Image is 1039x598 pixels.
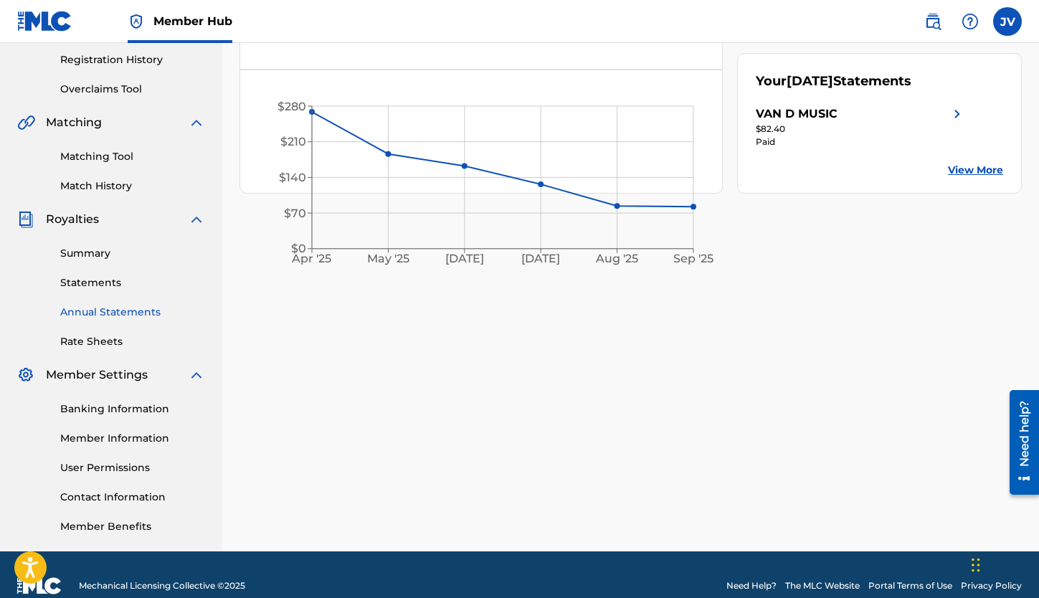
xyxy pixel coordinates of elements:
[787,73,833,89] span: [DATE]
[292,252,332,265] tspan: Apr '25
[188,114,205,131] img: expand
[756,136,966,148] div: Paid
[279,171,306,184] tspan: $140
[726,579,777,592] a: Need Help?
[79,579,245,592] span: Mechanical Licensing Collective © 2025
[60,82,205,97] a: Overclaims Tool
[60,52,205,67] a: Registration History
[46,114,102,131] span: Matching
[128,13,145,30] img: Top Rightsholder
[756,105,966,148] a: VAN D MUSICright chevron icon$82.40Paid
[868,579,952,592] a: Portal Terms of Use
[188,211,205,228] img: expand
[756,105,838,123] div: VAN D MUSIC
[17,114,35,131] img: Matching
[280,135,306,148] tspan: $210
[60,402,205,417] a: Banking Information
[972,544,980,587] div: Drag
[60,431,205,446] a: Member Information
[60,179,205,194] a: Match History
[60,275,205,290] a: Statements
[993,7,1022,36] div: User Menu
[60,460,205,475] a: User Permissions
[949,105,966,123] img: right chevron icon
[673,252,713,265] tspan: Sep '25
[756,123,966,136] div: $82.40
[60,246,205,261] a: Summary
[60,490,205,505] a: Contact Information
[60,519,205,534] a: Member Benefits
[961,579,1022,592] a: Privacy Policy
[445,252,484,265] tspan: [DATE]
[756,72,911,91] div: Your Statements
[919,7,947,36] a: Public Search
[595,252,638,265] tspan: Aug '25
[924,13,941,30] img: search
[785,579,860,592] a: The MLC Website
[46,366,148,384] span: Member Settings
[948,163,1003,178] a: View More
[188,366,205,384] img: expand
[153,13,232,29] span: Member Hub
[999,384,1039,502] iframe: Resource Center
[967,529,1039,598] iframe: Chat Widget
[60,149,205,164] a: Matching Tool
[291,242,306,255] tspan: $0
[60,305,205,320] a: Annual Statements
[962,13,979,30] img: help
[956,7,985,36] div: Help
[284,207,306,220] tspan: $70
[367,252,409,265] tspan: May '25
[17,366,34,384] img: Member Settings
[17,211,34,228] img: Royalties
[521,252,560,265] tspan: [DATE]
[277,100,306,113] tspan: $280
[17,11,72,32] img: MLC Logo
[46,211,99,228] span: Royalties
[17,577,62,594] img: logo
[60,334,205,349] a: Rate Sheets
